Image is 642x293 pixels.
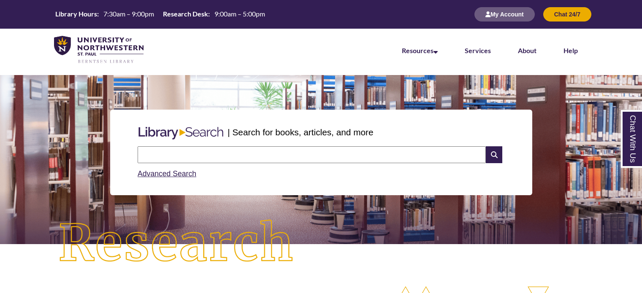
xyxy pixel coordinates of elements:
a: Chat 24/7 [543,11,591,18]
a: Resources [402,46,438,54]
a: My Account [474,11,535,18]
th: Library Hours: [52,9,100,19]
a: Services [465,46,491,54]
a: Hours Today [52,9,268,19]
button: Chat 24/7 [543,7,591,22]
span: 9:00am – 5:00pm [214,10,265,18]
p: | Search for books, articles, and more [228,126,373,139]
span: 7:30am – 9:00pm [103,10,154,18]
img: Libary Search [134,124,228,143]
a: Advanced Search [138,169,196,178]
th: Research Desk: [160,9,211,19]
a: About [518,46,536,54]
img: UNWSP Library Logo [54,36,144,64]
i: Search [486,146,502,163]
button: My Account [474,7,535,22]
a: Help [563,46,578,54]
